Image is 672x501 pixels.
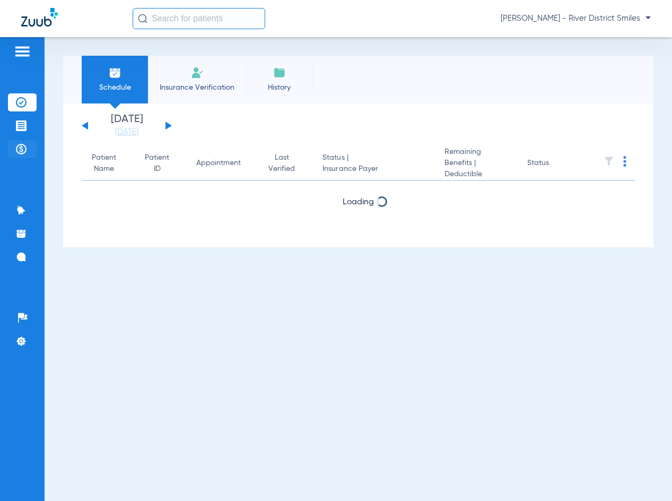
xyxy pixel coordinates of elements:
a: [DATE] [95,127,159,137]
span: Schedule [90,82,140,93]
img: Zuub Logo [21,8,58,27]
th: Status [519,146,590,181]
img: Manual Insurance Verification [191,66,204,79]
img: Schedule [109,66,121,79]
div: Patient Name [90,152,127,175]
div: Patient Name [90,152,118,175]
th: Remaining Benefits | [436,146,519,181]
span: [PERSON_NAME] - River District Smiles [501,13,651,24]
div: Patient ID [144,152,169,175]
img: hamburger-icon [14,45,31,58]
span: Deductible [444,169,510,180]
div: Appointment [196,158,241,169]
img: Search Icon [138,14,147,23]
div: Last Verified [267,152,306,175]
span: Insurance Verification [156,82,238,93]
div: Patient ID [144,152,179,175]
iframe: Chat Widget [619,450,672,501]
input: Search for patients [133,8,265,29]
span: History [254,82,304,93]
li: [DATE] [95,114,159,137]
div: Last Verified [267,152,296,175]
th: Status | [314,146,435,181]
div: Appointment [196,158,250,169]
span: Insurance Payer [322,163,427,175]
img: History [273,66,286,79]
img: group-dot-blue.svg [623,156,626,167]
img: filter.svg [604,156,614,167]
span: Loading [343,198,374,206]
